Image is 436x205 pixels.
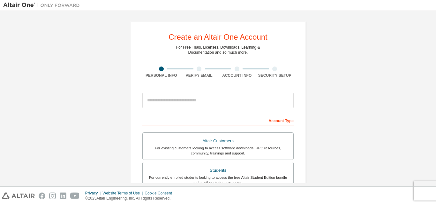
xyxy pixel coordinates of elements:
[180,73,218,78] div: Verify Email
[176,45,260,55] div: For Free Trials, Licenses, Downloads, Learning & Documentation and so much more.
[142,115,294,125] div: Account Type
[39,193,45,199] img: facebook.svg
[49,193,56,199] img: instagram.svg
[147,146,289,156] div: For existing customers looking to access software downloads, HPC resources, community, trainings ...
[218,73,256,78] div: Account Info
[85,196,176,201] p: © 2025 Altair Engineering, Inc. All Rights Reserved.
[142,73,180,78] div: Personal Info
[3,2,83,8] img: Altair One
[147,166,289,175] div: Students
[147,175,289,185] div: For currently enrolled students looking to access the free Altair Student Edition bundle and all ...
[2,193,35,199] img: altair_logo.svg
[145,191,176,196] div: Cookie Consent
[85,191,102,196] div: Privacy
[256,73,294,78] div: Security Setup
[147,137,289,146] div: Altair Customers
[60,193,66,199] img: linkedin.svg
[70,193,79,199] img: youtube.svg
[102,191,145,196] div: Website Terms of Use
[169,33,267,41] div: Create an Altair One Account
